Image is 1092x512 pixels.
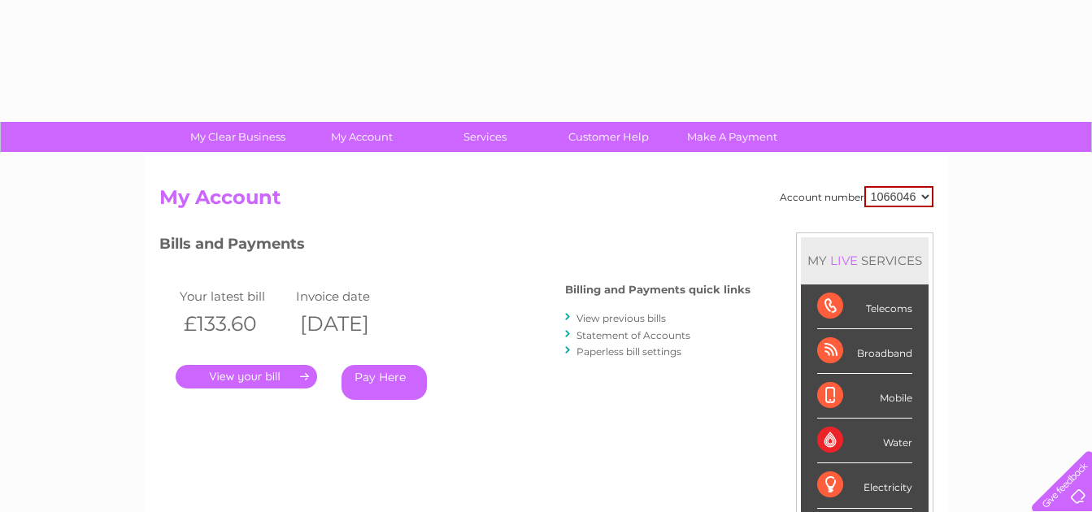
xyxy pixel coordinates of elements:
[576,329,690,341] a: Statement of Accounts
[817,419,912,463] div: Water
[817,329,912,374] div: Broadband
[418,122,552,152] a: Services
[159,232,750,261] h3: Bills and Payments
[827,253,861,268] div: LIVE
[542,122,676,152] a: Customer Help
[817,463,912,508] div: Electricity
[801,237,929,284] div: MY SERVICES
[817,374,912,419] div: Mobile
[817,284,912,329] div: Telecoms
[176,365,317,388] a: .
[665,122,799,152] a: Make A Payment
[159,186,933,217] h2: My Account
[780,186,933,207] div: Account number
[576,345,681,358] a: Paperless bill settings
[171,122,305,152] a: My Clear Business
[292,285,409,307] td: Invoice date
[292,307,409,341] th: [DATE]
[176,285,293,307] td: Your latest bill
[294,122,429,152] a: My Account
[176,307,293,341] th: £133.60
[565,284,750,296] h4: Billing and Payments quick links
[576,312,666,324] a: View previous bills
[342,365,427,400] a: Pay Here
